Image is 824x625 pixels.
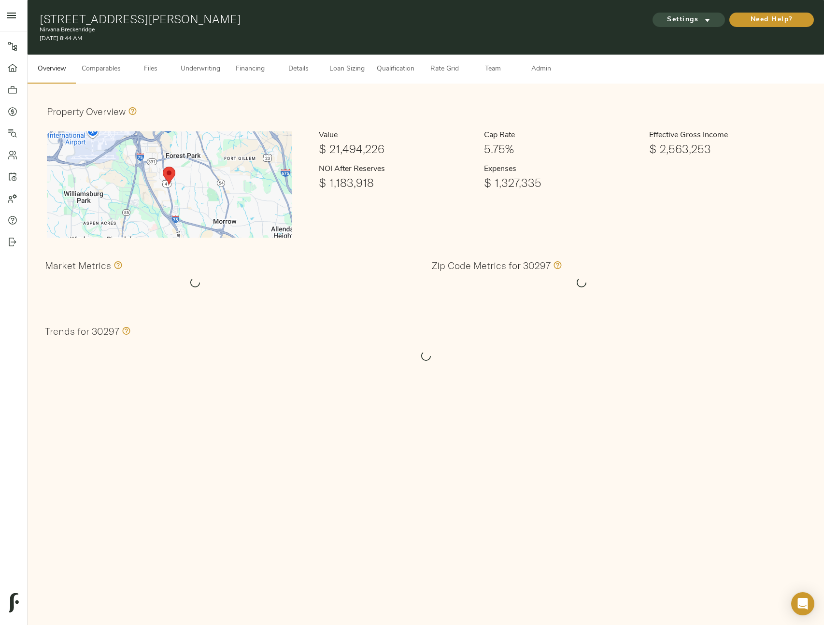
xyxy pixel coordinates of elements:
h3: Trends for 30297 [45,326,119,337]
h1: 5.75% [484,142,641,156]
button: Settings [653,13,725,27]
span: Team [474,63,511,75]
button: Need Help? [729,13,814,27]
span: Details [280,63,317,75]
h3: Market Metrics [45,260,111,271]
h1: $ 1,327,335 [484,176,641,189]
span: Qualification [377,63,414,75]
svg: Values in this section only include information specific to the 30297 zip code [551,259,562,271]
svg: Values in this section comprise all zip codes within the market [111,259,123,271]
span: Comparables [82,63,121,75]
h1: $ 1,183,918 [319,176,476,189]
span: Loan Sizing [328,63,365,75]
h6: Value [319,129,476,142]
span: Admin [523,63,559,75]
h1: $ 21,494,226 [319,142,476,156]
span: Settings [662,14,715,26]
span: Overview [33,63,70,75]
h3: Property Overview [47,106,126,117]
h1: $ 2,563,253 [649,142,807,156]
h1: [STREET_ADDRESS][PERSON_NAME] [40,12,554,26]
span: Need Help? [739,14,804,26]
p: [DATE] 8:44 AM [40,34,554,43]
div: Open Intercom Messenger [791,592,814,615]
span: Underwriting [181,63,220,75]
p: Nirvana Breckenridge [40,26,554,34]
span: Rate Grid [426,63,463,75]
h6: Expenses [484,163,641,176]
span: Files [132,63,169,75]
h6: NOI After Reserves [319,163,476,176]
div: Subject Propery [163,167,175,185]
h6: Effective Gross Income [649,129,807,142]
h6: Cap Rate [484,129,641,142]
h3: Zip Code Metrics for 30297 [432,260,551,271]
span: Financing [232,63,269,75]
